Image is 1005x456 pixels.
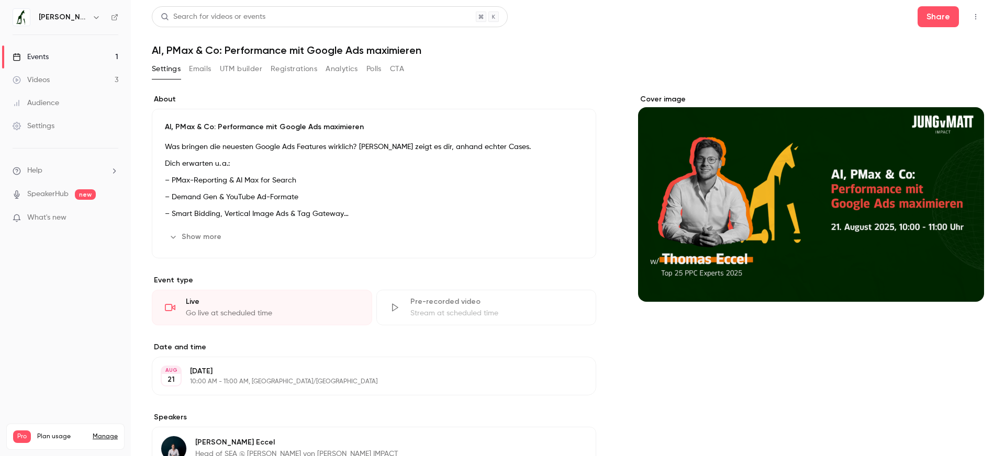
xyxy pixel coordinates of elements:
[165,157,583,170] p: Dich erwarten u. a.:
[152,61,181,77] button: Settings
[13,165,118,176] li: help-dropdown-opener
[165,208,583,220] p: – Smart Bidding, Vertical Image Ads & Tag Gateway
[13,52,49,62] div: Events
[190,366,541,377] p: [DATE]
[37,432,86,441] span: Plan usage
[162,367,181,374] div: AUG
[271,61,317,77] button: Registrations
[13,430,31,443] span: Pro
[13,9,30,26] img: Jung von Matt IMPACT
[390,61,404,77] button: CTA
[410,308,584,318] div: Stream at scheduled time
[27,212,66,223] span: What's new
[366,61,382,77] button: Polls
[638,94,984,302] section: Cover image
[165,191,583,203] p: – Demand Gen & YouTube Ad-Formate
[106,213,118,223] iframe: Noticeable Trigger
[186,297,359,307] div: Live
[955,272,976,293] button: cover-image
[13,443,33,452] p: Videos
[165,174,583,187] p: – PMax-Reporting & AI Max for Search
[13,75,50,85] div: Videos
[165,229,228,245] button: Show more
[918,6,959,27] button: Share
[376,290,597,325] div: Pre-recorded videoStream at scheduled time
[167,374,175,385] p: 21
[39,12,88,22] h6: [PERSON_NAME] von [PERSON_NAME] IMPACT
[195,437,528,448] p: [PERSON_NAME] Eccel
[638,94,984,105] label: Cover image
[13,121,54,131] div: Settings
[161,12,265,22] div: Search for videos or events
[103,444,106,451] span: 3
[93,432,118,441] a: Manage
[103,443,118,452] p: / 90
[410,297,584,307] div: Pre-recorded video
[165,122,583,132] p: AI, PMax & Co: Performance mit Google Ads maximieren
[190,378,541,386] p: 10:00 AM - 11:00 AM, [GEOGRAPHIC_DATA]/[GEOGRAPHIC_DATA]
[189,61,211,77] button: Emails
[165,141,583,153] p: Was bringen die neuesten Google Ads Features wirklich? [PERSON_NAME] zeigt es dir, anhand echter ...
[152,412,596,423] label: Speakers
[549,436,587,452] button: Edit
[13,98,59,108] div: Audience
[152,44,984,56] h1: AI, PMax & Co: Performance mit Google Ads maximieren
[186,308,359,318] div: Go live at scheduled time
[152,94,596,105] label: About
[152,290,372,325] div: LiveGo live at scheduled time
[27,189,69,200] a: SpeakerHub
[152,342,596,352] label: Date and time
[152,275,596,286] p: Event type
[220,61,262,77] button: UTM builder
[27,165,42,176] span: Help
[75,189,96,200] span: new
[326,61,358,77] button: Analytics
